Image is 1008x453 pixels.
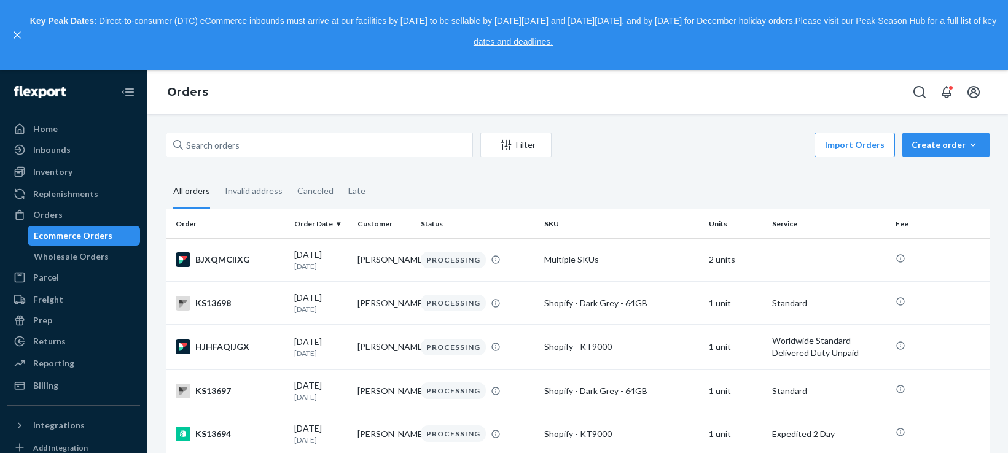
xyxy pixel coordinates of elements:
button: Filter [480,133,552,157]
a: Returns [7,331,140,351]
div: Orders [33,209,63,221]
a: Please visit our Peak Season Hub for a full list of key dates and deadlines. [474,16,996,47]
td: [PERSON_NAME] [353,282,416,325]
div: Returns [33,335,66,347]
div: Integrations [33,419,85,432]
div: Home [33,123,58,135]
a: Orders [167,85,208,99]
div: Canceled [297,175,334,207]
div: KS13694 [176,427,284,441]
p: Standard [772,297,886,309]
th: Units [704,209,767,238]
div: [DATE] [294,379,348,402]
a: Replenishments [7,184,140,204]
div: Wholesale Orders [34,250,109,263]
td: Multiple SKUs [539,238,704,281]
div: Billing [33,379,58,392]
th: Order [166,209,289,238]
button: Open account menu [961,80,986,104]
div: Ecommerce Orders [34,230,112,242]
div: Freight [33,293,63,306]
div: PROCESSING [421,252,486,268]
a: Orders [7,205,140,225]
div: Create order [912,139,980,151]
div: Shopify - KT9000 [544,341,699,353]
a: Reporting [7,354,140,373]
div: KS13698 [176,296,284,311]
p: [DATE] [294,348,348,358]
div: BJXQMCIIXG [176,252,284,267]
p: Standard [772,385,886,397]
img: Flexport logo [14,86,66,98]
div: [DATE] [294,249,348,271]
div: Late [348,175,365,207]
a: Parcel [7,268,140,287]
div: [DATE] [294,422,348,445]
div: Parcel [33,271,59,284]
a: Freight [7,290,140,309]
div: PROCESSING [421,295,486,311]
div: PROCESSING [421,339,486,355]
button: Open notifications [934,80,959,104]
td: [PERSON_NAME] [353,325,416,370]
a: Inbounds [7,140,140,160]
td: [PERSON_NAME] [353,238,416,281]
th: Status [416,209,539,238]
button: Import Orders [815,133,895,157]
a: Home [7,119,140,139]
div: Prep [33,314,52,327]
p: [DATE] [294,304,348,314]
td: [PERSON_NAME] [353,370,416,412]
div: Filter [481,139,551,151]
div: Invalid address [225,175,283,207]
button: Create order [902,133,990,157]
th: Order Date [289,209,353,238]
a: Inventory [7,162,140,182]
div: HJHFAQIJGX [176,339,284,354]
input: Search orders [166,133,473,157]
div: Replenishments [33,188,98,200]
strong: Key Peak Dates [30,16,94,26]
div: Add Integration [33,443,88,453]
div: Customer [357,219,411,229]
a: Wholesale Orders [28,247,141,266]
th: Service [767,209,891,238]
p: Expedited 2 Day [772,428,886,440]
p: [DATE] [294,435,348,445]
a: Ecommerce Orders [28,226,141,246]
button: Close Navigation [115,80,140,104]
p: [DATE] [294,392,348,402]
div: Inventory [33,166,72,178]
ol: breadcrumbs [157,75,218,110]
td: 1 unit [704,282,767,325]
div: PROCESSING [421,425,486,442]
td: 1 unit [704,370,767,412]
th: SKU [539,209,704,238]
p: : Direct-to-consumer (DTC) eCommerce inbounds must arrive at our facilities by [DATE] to be sella... [29,11,997,52]
div: PROCESSING [421,382,486,399]
p: [DATE] [294,261,348,271]
div: Reporting [33,357,74,370]
button: close, [11,29,23,41]
a: Billing [7,376,140,395]
div: KS13697 [176,384,284,398]
button: Integrations [7,416,140,435]
th: Fee [891,209,990,238]
div: Shopify - KT9000 [544,428,699,440]
div: [DATE] [294,292,348,314]
a: Prep [7,311,140,330]
div: Inbounds [33,144,71,156]
button: Open Search Box [907,80,932,104]
div: [DATE] [294,336,348,358]
td: 2 units [704,238,767,281]
div: Shopify - Dark Grey - 64GB [544,297,699,309]
td: 1 unit [704,325,767,370]
p: Worldwide Standard Delivered Duty Unpaid [772,335,886,359]
div: All orders [173,175,210,209]
div: Shopify - Dark Grey - 64GB [544,385,699,397]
